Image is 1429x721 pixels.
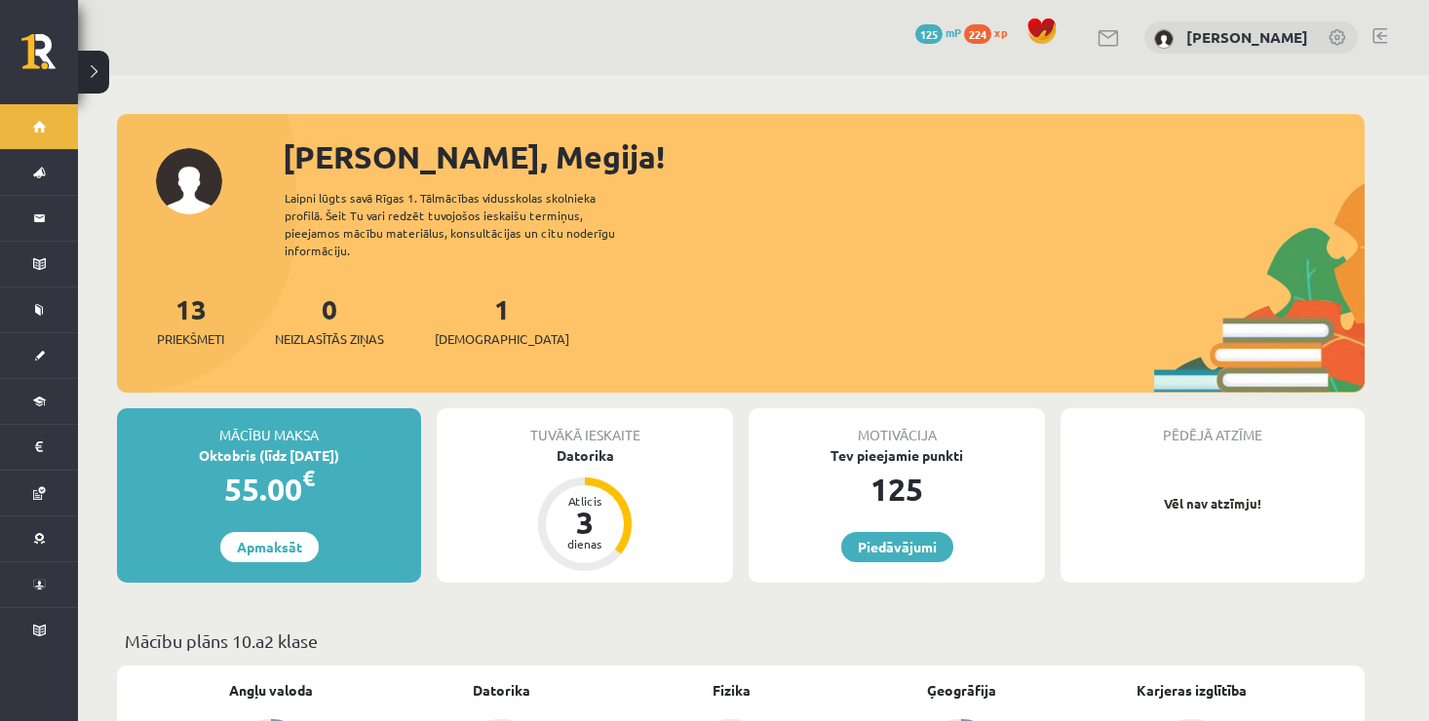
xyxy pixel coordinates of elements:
[749,445,1045,466] div: Tev pieejamie punkti
[749,466,1045,512] div: 125
[1061,408,1365,445] div: Pēdējā atzīme
[964,24,991,44] span: 224
[1137,680,1247,701] a: Karjeras izglītība
[275,329,384,349] span: Neizlasītās ziņas
[437,408,733,445] div: Tuvākā ieskaite
[1154,29,1174,49] img: Megija Saikovska
[125,627,1357,654] p: Mācību plāns 10.a2 klase
[556,507,614,538] div: 3
[302,464,315,492] span: €
[117,466,421,512] div: 55.00
[556,538,614,550] div: dienas
[283,133,1365,180] div: [PERSON_NAME], Megija!
[437,445,733,466] div: Datorika
[157,329,224,349] span: Priekšmeti
[927,680,996,701] a: Ģeogrāfija
[749,408,1045,445] div: Motivācija
[275,291,384,349] a: 0Neizlasītās ziņas
[964,24,1017,40] a: 224 xp
[21,34,78,83] a: Rīgas 1. Tālmācības vidusskola
[1186,27,1308,47] a: [PERSON_NAME]
[117,445,421,466] div: Oktobris (līdz [DATE])
[713,680,751,701] a: Fizika
[157,291,224,349] a: 13Priekšmeti
[435,329,569,349] span: [DEMOGRAPHIC_DATA]
[229,680,313,701] a: Angļu valoda
[915,24,961,40] a: 125 mP
[285,189,649,259] div: Laipni lūgts savā Rīgas 1. Tālmācības vidusskolas skolnieka profilā. Šeit Tu vari redzēt tuvojošo...
[946,24,961,40] span: mP
[117,408,421,445] div: Mācību maksa
[994,24,1007,40] span: xp
[1070,494,1355,513] p: Vēl nav atzīmju!
[435,291,569,349] a: 1[DEMOGRAPHIC_DATA]
[841,532,953,562] a: Piedāvājumi
[473,680,530,701] a: Datorika
[220,532,319,562] a: Apmaksāt
[556,495,614,507] div: Atlicis
[437,445,733,574] a: Datorika Atlicis 3 dienas
[915,24,943,44] span: 125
